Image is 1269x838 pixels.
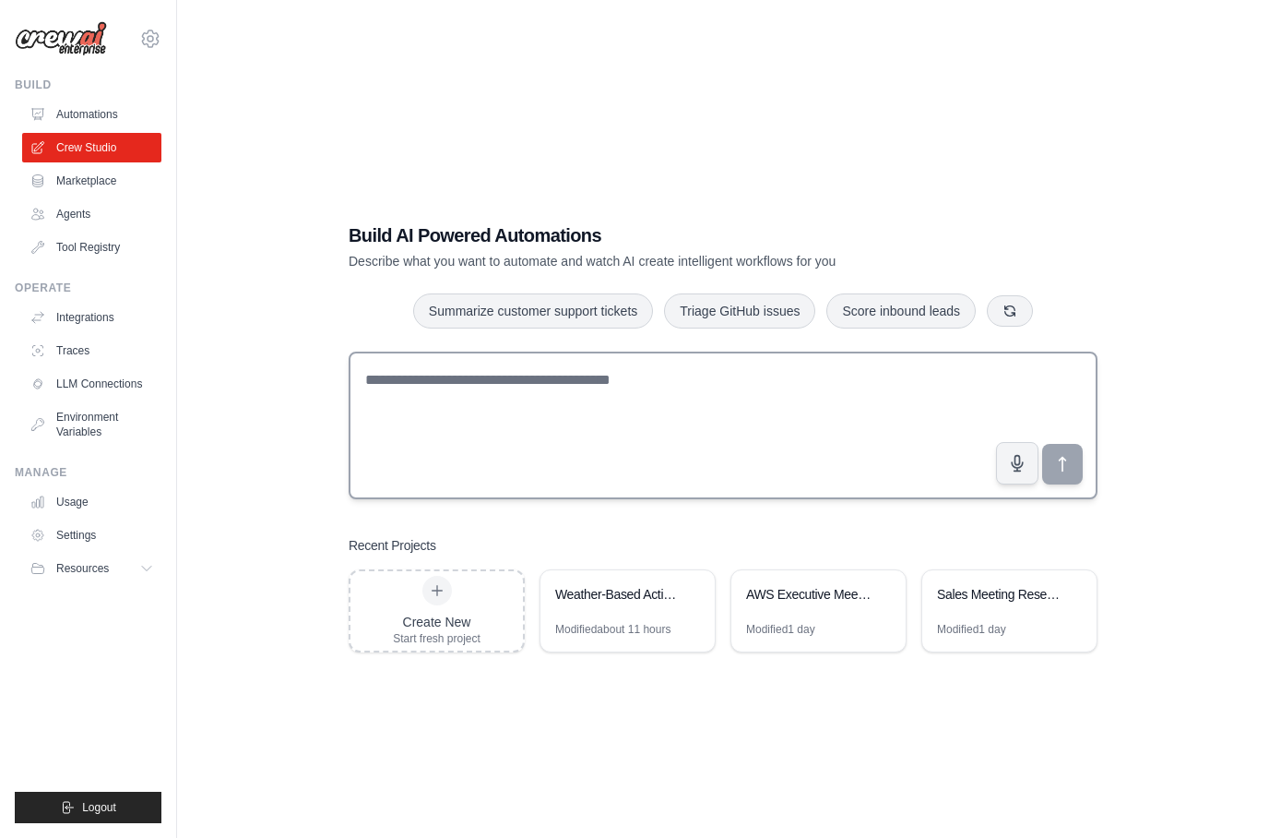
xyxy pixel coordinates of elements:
div: Build [15,78,161,92]
h3: Recent Projects [349,536,436,555]
a: LLM Connections [22,369,161,399]
button: Triage GitHub issues [664,293,815,329]
span: Logout [82,800,116,815]
a: Traces [22,336,161,365]
a: Settings [22,521,161,550]
div: Manage [15,465,161,480]
a: Usage [22,487,161,517]
div: Modified 1 day [746,622,815,637]
a: Integrations [22,303,161,332]
h1: Build AI Powered Automations [349,222,968,248]
img: Logo [15,21,107,56]
div: Sales Meeting Research & Preparation System [937,585,1063,604]
div: Modified about 11 hours [555,622,670,637]
div: Weather-Based Activity Recommender [555,585,682,604]
a: Marketplace [22,166,161,196]
div: Create New [393,613,480,631]
button: Resources [22,554,161,583]
p: Describe what you want to automate and watch AI create intelligent workflows for you [349,252,968,270]
a: Tool Registry [22,233,161,262]
div: Modified 1 day [937,622,1006,637]
a: Automations [22,100,161,129]
button: Logout [15,792,161,823]
a: Crew Studio [22,133,161,162]
button: Get new suggestions [987,295,1033,327]
div: Start fresh project [393,631,480,646]
button: Score inbound leads [826,293,976,329]
button: Click to speak your automation idea [996,442,1038,485]
button: Summarize customer support tickets [413,293,653,329]
a: Environment Variables [22,402,161,447]
div: Operate [15,281,161,295]
iframe: Chat Widget [1177,749,1269,838]
div: AWS Executive Meeting Prep System [746,585,872,604]
span: Resources [56,561,109,576]
a: Agents [22,199,161,229]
